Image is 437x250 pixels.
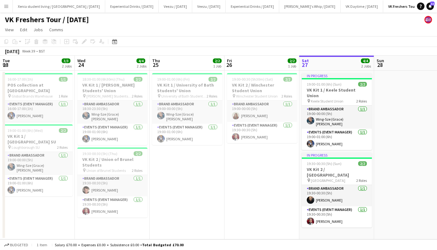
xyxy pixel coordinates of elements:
app-card-role: Brand Ambassador1/119:30-00:30 (5h)[PERSON_NAME] [77,175,147,196]
h3: VK Kit 2 / Winchester Student Union [227,82,297,93]
span: 3/3 [62,58,70,63]
span: 19:30-00:30 (5h) (Sun) [307,161,342,166]
h3: VK Kit 2 / [GEOGRAPHIC_DATA] [302,167,372,178]
button: VK Freshers Tour / [DATE] [383,0,435,12]
app-card-role: Brand Ambassador1/119:00-00:00 (5h)Wing-Sze (Grace) [PERSON_NAME] [152,101,222,124]
span: 2 Roles [281,94,292,98]
span: 19:00-00:30 (5h30m) (Sat) [232,77,273,82]
span: 2/2 [358,161,367,166]
button: [PERSON_NAME]'s Whip / [DATE] [279,0,341,12]
span: Winchester Student Union [236,94,278,98]
span: Global Brands Warehouse [12,94,53,98]
span: 11 [430,2,434,6]
span: 18:30-01:00 (6h30m) (Thu) [82,77,125,82]
button: Experiential Drinks / [DATE] [226,0,279,12]
app-job-card: 18:30-01:00 (6h30m) (Thu)2/2VK Kit 1 / [PERSON_NAME] Students' Union [PERSON_NAME] Students' Unio... [77,73,147,145]
app-card-role: Events (Event Manager)1/119:00-01:00 (6h)[PERSON_NAME] [152,124,222,145]
span: Sun [377,58,384,63]
span: 1 Role [59,94,68,98]
h3: VK Kit 2 / Union of Brunel Students [77,157,147,168]
span: 2/2 [134,151,142,156]
span: 4/4 [136,58,145,63]
app-card-role: Events (Event Manager)1/119:30-00:30 (5h)[PERSON_NAME] [302,206,372,227]
div: 2 Jobs [137,64,147,68]
span: Edit [20,27,27,32]
span: 19:00-01:00 (6h) (Wed) [8,128,43,133]
app-job-card: 19:00-01:00 (6h) (Fri)2/2VK Kit 1 / University of Bath Students' Union University of Bath Student... [152,73,222,145]
span: Loughborough SU [12,145,40,150]
app-card-role: Events (Event Manager)1/119:00-01:00 (6h)[PERSON_NAME] [77,124,147,145]
a: View [3,26,16,34]
div: In progress [302,73,372,78]
span: View [5,27,14,32]
app-card-role: Brand Ambassador1/119:00-00:00 (5h)Wing-Sze (Grace) [PERSON_NAME] [302,106,372,129]
div: 2 Jobs [361,64,371,68]
span: 2/2 [358,82,367,87]
h3: POS collection at [GEOGRAPHIC_DATA] [3,82,73,93]
a: Jobs [31,26,45,34]
button: Xenia student living / [GEOGRAPHIC_DATA] / [DATE] [13,0,105,12]
span: 2/2 [288,58,296,63]
app-card-role: Events (Event Manager)1/119:00-01:00 (6h)[PERSON_NAME] [302,129,372,150]
span: Jobs [33,27,43,32]
app-card-role: Brand Ambassador1/119:00-00:00 (5h)Wing-Sze (Grace) [PERSON_NAME] [3,152,73,175]
div: 2 Jobs [62,64,72,68]
span: Thu [152,58,160,63]
button: Experiential Drinks / [DATE] [105,0,159,12]
span: 2 Roles [207,94,217,98]
span: 2 Roles [356,178,367,183]
app-card-role: Events (Event Manager)1/119:30-00:30 (5h)[PERSON_NAME] [77,196,147,217]
span: Sat [302,58,309,63]
app-card-role: Brand Ambassador1/118:30-23:30 (5h)Wing-Sze (Grace) [PERSON_NAME] [77,101,147,124]
span: 2 Roles [132,168,142,173]
span: 27 [301,61,309,68]
span: Tue [3,58,10,63]
span: 1 item [34,242,49,247]
span: Budgeted [10,243,28,247]
h3: VK Kit 1 / [PERSON_NAME] Students' Union [77,82,147,93]
h3: VK Kit 1 / Keele Student Union [302,87,372,98]
span: 4/4 [361,58,370,63]
span: 26 [226,61,232,68]
span: 16:00-17:00 (1h) [8,77,33,82]
h3: VK Kit 1 / University of Bath Students' Union [152,82,222,93]
app-job-card: 19:30-00:30 (5h) (Thu)2/2VK Kit 2 / Union of Brunel Students Union of Brunel Students2 RolesBrand... [77,147,147,217]
span: 19:30-00:30 (5h) (Thu) [82,151,117,156]
a: 11 [426,2,434,10]
div: Salary £70.00 + Expenses £0.00 + Subsistence £0.00 = [55,242,183,247]
span: University of Bath Students' Union [161,94,207,98]
span: Keele Student Union [311,99,343,103]
app-job-card: 16:00-17:00 (1h)1/1POS collection at [GEOGRAPHIC_DATA] Global Brands Warehouse1 RoleEvents (Event... [3,73,73,122]
div: [DATE] [5,48,19,54]
div: 19:00-01:00 (6h) (Wed)2/2VK Kit 1 / [GEOGRAPHIC_DATA] SU Loughborough SU2 RolesBrand Ambassador1/... [3,124,73,196]
span: 1/1 [59,77,68,82]
span: Comms [49,27,63,32]
span: 2/2 [208,77,217,82]
app-user-avatar: Gosh Promo UK [424,16,432,23]
a: Edit [18,26,30,34]
app-job-card: In progress19:00-01:00 (6h) (Sun)2/2VK Kit 1 / Keele Student Union Keele Student Union2 RolesBran... [302,73,372,150]
span: 24 [76,61,85,68]
span: 2 Roles [356,99,367,103]
span: 23 [2,61,10,68]
span: 2/2 [59,128,68,133]
div: In progress [302,152,372,157]
span: Union of Brunel Students [86,168,126,173]
span: 2/2 [283,77,292,82]
span: Fri [227,58,232,63]
h3: VK Kit 1 / [GEOGRAPHIC_DATA] SU [3,133,73,145]
app-job-card: 19:00-00:30 (5h30m) (Sat)2/2VK Kit 2 / Winchester Student Union Winchester Student Union2 RolesBr... [227,73,297,143]
h1: VK Freshers Tour / [DATE] [5,15,89,24]
app-card-role: Brand Ambassador1/119:30-00:30 (5h)[PERSON_NAME] [302,185,372,206]
span: 2 Roles [57,145,68,150]
button: Veezu / [DATE] [192,0,226,12]
app-card-role: Brand Ambassador1/119:00-00:00 (5h)[PERSON_NAME] [227,101,297,122]
span: [PERSON_NAME] Students' Union [86,94,132,98]
span: 28 [376,61,384,68]
div: In progress19:30-00:30 (5h) (Sun)2/2VK Kit 2 / [GEOGRAPHIC_DATA] [GEOGRAPHIC_DATA]2 RolesBrand Am... [302,152,372,227]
